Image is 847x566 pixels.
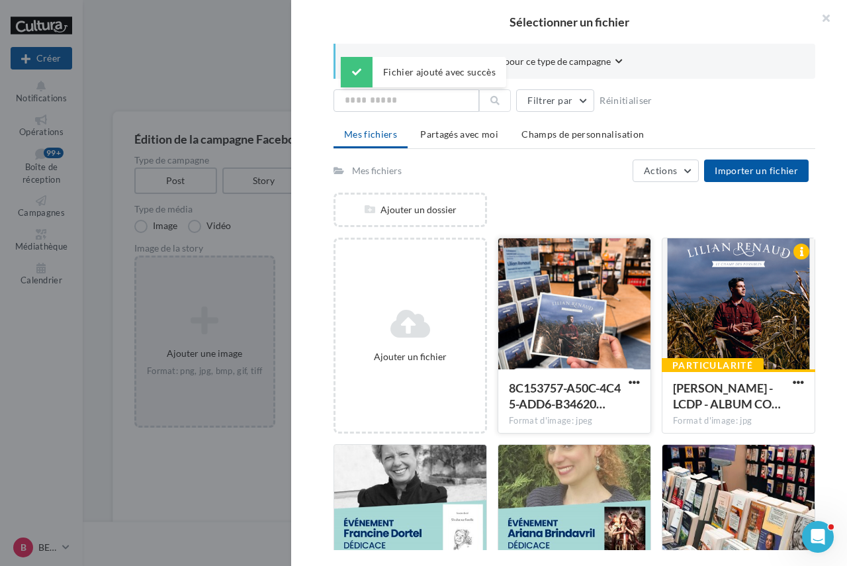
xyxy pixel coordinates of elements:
[516,89,594,112] button: Filtrer par
[802,521,834,553] iframe: Intercom live chat
[673,415,804,427] div: Format d'image: jpg
[673,381,781,411] span: LILIAN RENAUD - LCDP - ALBUM COVER - HD
[352,164,402,177] div: Mes fichiers
[357,54,623,71] button: Consulter les contraintes attendues pour ce type de campagne
[633,160,699,182] button: Actions
[335,203,485,216] div: Ajouter un dossier
[341,350,480,363] div: Ajouter un fichier
[357,55,611,68] span: Consulter les contraintes attendues pour ce type de campagne
[420,128,498,140] span: Partagés avec moi
[704,160,809,182] button: Importer un fichier
[521,128,644,140] span: Champs de personnalisation
[594,93,658,109] button: Réinitialiser
[312,16,826,28] h2: Sélectionner un fichier
[715,165,798,176] span: Importer un fichier
[509,381,621,411] span: 8C153757-A50C-4C45-ADD6-B34620201150
[509,415,640,427] div: Format d'image: jpeg
[341,57,506,87] div: Fichier ajouté avec succès
[344,128,397,140] span: Mes fichiers
[644,165,677,176] span: Actions
[662,358,764,373] div: Particularité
